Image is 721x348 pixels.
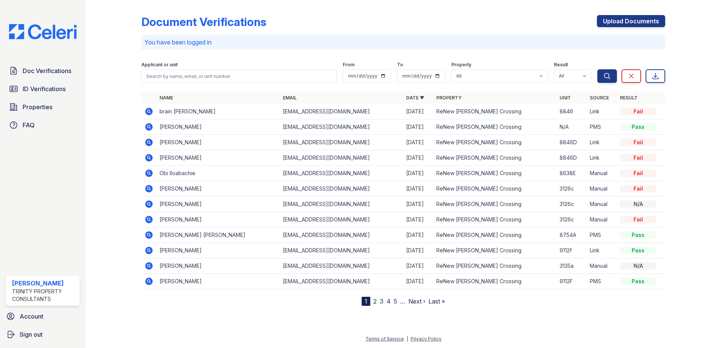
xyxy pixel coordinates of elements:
div: [PERSON_NAME] [12,279,77,288]
td: [DATE] [403,212,433,227]
div: Fail [620,169,656,177]
td: [EMAIL_ADDRESS][DOMAIN_NAME] [280,135,403,150]
div: | [407,336,408,342]
td: Manual [587,197,617,212]
td: ReNew [PERSON_NAME] Crossing [433,135,557,150]
td: ReNew [PERSON_NAME] Crossing [433,227,557,243]
label: To [397,62,403,68]
td: [PERSON_NAME] [156,150,280,166]
td: 3126c [557,181,587,197]
a: Sign out [3,327,83,342]
div: N/A [620,262,656,270]
div: Fail [620,154,656,162]
td: [PERSON_NAME] [156,258,280,274]
span: Sign out [20,330,43,339]
td: 8638E [557,166,587,181]
td: ReNew [PERSON_NAME] Crossing [433,258,557,274]
a: Date ▼ [406,95,424,101]
label: Result [554,62,568,68]
td: [EMAIL_ADDRESS][DOMAIN_NAME] [280,212,403,227]
span: Account [20,312,43,321]
td: [DATE] [403,104,433,119]
a: Email [283,95,297,101]
a: 2 [373,298,377,305]
div: Fail [620,185,656,192]
div: Document Verifications [141,15,266,29]
td: Manual [587,212,617,227]
div: N/A [620,200,656,208]
div: Pass [620,278,656,285]
td: [DATE] [403,197,433,212]
td: Manual [587,166,617,181]
label: Applicant or unit [141,62,178,68]
span: Doc Verifications [23,66,71,75]
td: [EMAIL_ADDRESS][DOMAIN_NAME] [280,181,403,197]
td: ReNew [PERSON_NAME] Crossing [433,243,557,258]
td: Link [587,150,617,166]
div: Pass [620,231,656,239]
td: ReNew [PERSON_NAME] Crossing [433,212,557,227]
a: Privacy Policy [411,336,442,342]
td: N/A [557,119,587,135]
td: brain [PERSON_NAME] [156,104,280,119]
a: Property [436,95,462,101]
a: ID Verifications [6,81,80,96]
td: 3126c [557,212,587,227]
p: You have been logged in [144,38,662,47]
td: [EMAIL_ADDRESS][DOMAIN_NAME] [280,197,403,212]
td: [DATE] [403,150,433,166]
a: Unit [560,95,571,101]
span: … [400,297,405,306]
a: Upload Documents [597,15,665,27]
td: [DATE] [403,181,433,197]
td: 3126c [557,197,587,212]
label: Property [451,62,471,68]
td: ReNew [PERSON_NAME] Crossing [433,150,557,166]
td: [PERSON_NAME] [156,274,280,289]
td: 8846D [557,135,587,150]
a: 3 [380,298,384,305]
td: ReNew [PERSON_NAME] Crossing [433,197,557,212]
td: [DATE] [403,274,433,289]
td: [EMAIL_ADDRESS][DOMAIN_NAME] [280,150,403,166]
a: Last » [428,298,445,305]
a: FAQ [6,118,80,133]
a: Terms of Service [365,336,404,342]
td: [EMAIL_ADDRESS][DOMAIN_NAME] [280,166,403,181]
td: [PERSON_NAME] [PERSON_NAME] [156,227,280,243]
a: 4 [387,298,391,305]
td: Link [587,104,617,119]
td: [PERSON_NAME] [156,119,280,135]
td: [DATE] [403,243,433,258]
td: [DATE] [403,135,433,150]
td: [DATE] [403,227,433,243]
td: [PERSON_NAME] [156,243,280,258]
a: 5 [394,298,397,305]
a: Account [3,309,83,324]
td: Link [587,135,617,150]
td: [PERSON_NAME] [156,197,280,212]
td: Manual [587,258,617,274]
td: PMS [587,119,617,135]
td: PMS [587,227,617,243]
td: [EMAIL_ADDRESS][DOMAIN_NAME] [280,104,403,119]
td: [EMAIL_ADDRESS][DOMAIN_NAME] [280,227,403,243]
td: 8754A [557,227,587,243]
td: [EMAIL_ADDRESS][DOMAIN_NAME] [280,258,403,274]
td: 3135a [557,258,587,274]
td: Link [587,243,617,258]
td: PMS [587,274,617,289]
div: Pass [620,247,656,254]
div: Trinity Property Consultants [12,288,77,303]
td: [DATE] [403,258,433,274]
td: [DATE] [403,166,433,181]
td: Obi Iloabachie [156,166,280,181]
div: Fail [620,139,656,146]
a: Doc Verifications [6,63,80,78]
label: From [343,62,354,68]
div: Fail [620,108,656,115]
span: FAQ [23,121,35,130]
td: [PERSON_NAME] [156,135,280,150]
div: 1 [362,297,370,306]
